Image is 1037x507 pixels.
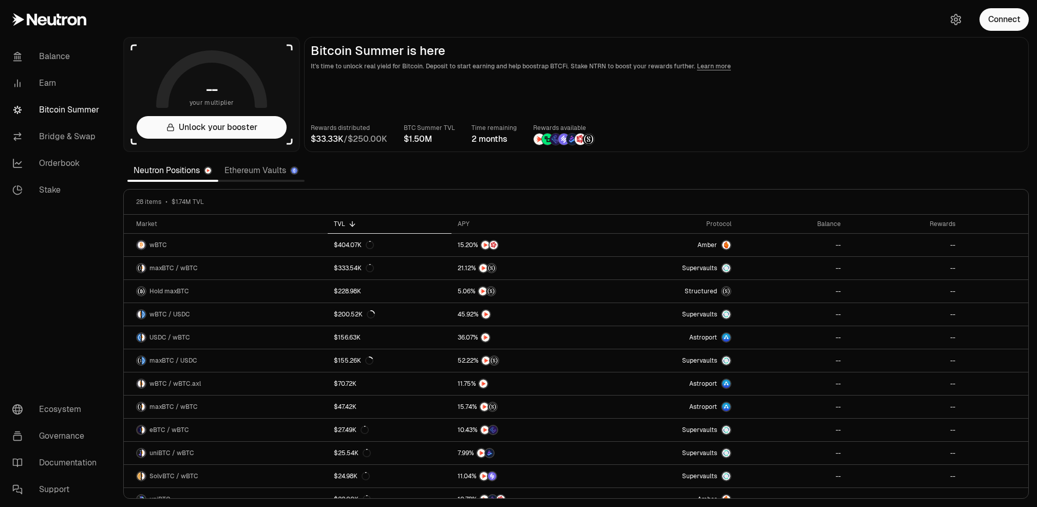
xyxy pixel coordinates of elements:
img: NTRN [481,333,489,342]
img: wBTC Logo [142,449,145,457]
p: Rewards available [533,123,595,133]
div: $333.54K [334,264,374,272]
img: Mars Fragments [497,495,505,503]
a: -- [847,326,961,349]
a: Stake [4,177,111,203]
div: $228.98K [334,287,361,295]
button: NTRNBedrock Diamonds [458,448,588,458]
span: $1.74M TVL [172,198,204,206]
a: Bitcoin Summer [4,97,111,123]
a: Learn more [697,62,731,70]
a: $25.54K [328,442,451,464]
img: wBTC Logo [137,380,141,388]
a: uniBTC LogowBTC LogouniBTC / wBTC [124,442,328,464]
a: Support [4,476,111,503]
img: SolvBTC Logo [137,472,141,480]
img: maxBTC Logo [137,287,145,295]
img: NTRN [480,495,488,503]
button: NTRNStructured Points [458,355,588,366]
a: -- [738,419,847,441]
img: NTRN [481,241,489,249]
span: Supervaults [682,426,717,434]
img: Structured Points [487,264,496,272]
a: -- [847,372,961,395]
div: $27.49K [334,426,369,434]
button: NTRNStructured Points [458,263,588,273]
div: $404.07K [334,241,374,249]
span: Amber [697,241,717,249]
button: Unlock your booster [137,116,287,139]
div: $200.52K [334,310,375,318]
a: Ecosystem [4,396,111,423]
img: Bedrock Diamonds [488,495,497,503]
span: wBTC [149,241,167,249]
a: NTRNSolv Points [451,465,594,487]
a: -- [847,442,961,464]
img: maxBTC Logo [137,403,141,411]
a: SupervaultsSupervaults [594,465,737,487]
button: NTRN [458,379,588,389]
div: TVL [334,220,445,228]
span: eBTC / wBTC [149,426,189,434]
img: Mars Fragments [575,134,586,145]
a: eBTC LogowBTC LogoeBTC / wBTC [124,419,328,441]
a: -- [738,465,847,487]
img: Structured Points [583,134,594,145]
a: maxBTC LogowBTC LogomaxBTC / wBTC [124,257,328,279]
a: NTRNStructured Points [451,280,594,303]
a: -- [847,257,961,279]
a: Balance [4,43,111,70]
img: NTRN [477,449,485,457]
span: Amber [697,495,717,503]
img: NTRN [480,403,488,411]
button: Connect [979,8,1029,31]
img: NTRN [480,472,488,480]
a: NTRNBedrock Diamonds [451,442,594,464]
a: -- [738,303,847,326]
button: NTRN [458,332,588,343]
a: -- [738,442,847,464]
a: $47.42K [328,396,451,418]
a: $228.98K [328,280,451,303]
img: Supervaults [722,472,730,480]
a: $404.07K [328,234,451,256]
span: Supervaults [682,472,717,480]
a: USDC LogowBTC LogoUSDC / wBTC [124,326,328,349]
p: It's time to unlock real yield for Bitcoin. Deposit to start earning and help boostrap BTCFi. Sta... [311,61,1022,71]
a: $333.54K [328,257,451,279]
a: SupervaultsSupervaults [594,349,737,372]
img: Solv Points [558,134,570,145]
a: -- [738,326,847,349]
span: uniBTC / wBTC [149,449,194,457]
img: wBTC Logo [142,264,145,272]
img: Supervaults [722,356,730,365]
h1: -- [206,81,218,98]
img: Mars Fragments [489,241,498,249]
a: SupervaultsSupervaults [594,442,737,464]
a: Orderbook [4,150,111,177]
span: Supervaults [682,310,717,318]
a: AmberAmber [594,234,737,256]
a: NTRN [451,372,594,395]
span: Structured [685,287,717,295]
a: NTRN [451,326,594,349]
button: NTRNSolv Points [458,471,588,481]
a: -- [847,234,961,256]
img: EtherFi Points [550,134,561,145]
img: EtherFi Points [489,426,497,434]
div: $25.54K [334,449,371,457]
img: Bedrock Diamonds [567,134,578,145]
p: Rewards distributed [311,123,387,133]
div: $47.42K [334,403,356,411]
a: maxBTC LogowBTC LogomaxBTC / wBTC [124,396,328,418]
img: NTRN [482,310,490,318]
a: Earn [4,70,111,97]
p: BTC Summer TVL [404,123,455,133]
div: $156.63K [334,333,361,342]
div: Protocol [600,220,731,228]
span: Astroport [689,380,717,388]
span: Astroport [689,403,717,411]
a: Documentation [4,449,111,476]
img: USDC Logo [142,356,145,365]
a: -- [738,280,847,303]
